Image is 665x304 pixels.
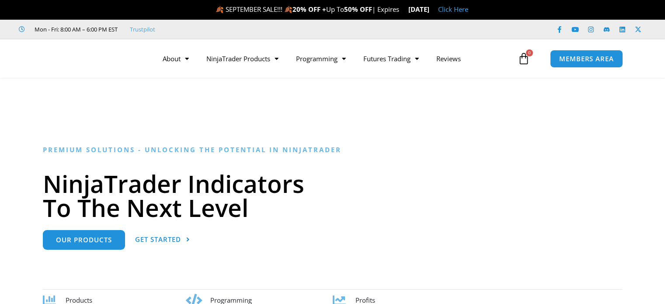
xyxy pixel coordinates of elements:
[154,49,515,69] nav: Menu
[198,49,287,69] a: NinjaTrader Products
[428,49,470,69] a: Reviews
[43,146,622,154] h6: Premium Solutions - Unlocking the Potential in NinjaTrader
[154,49,198,69] a: About
[130,24,155,35] a: Trustpilot
[32,43,126,74] img: LogoAI | Affordable Indicators – NinjaTrader
[56,237,112,243] span: Our Products
[135,230,190,250] a: Get Started
[559,56,614,62] span: MEMBERS AREA
[292,5,326,14] strong: 20% OFF +
[355,49,428,69] a: Futures Trading
[400,6,406,13] img: ⌛
[216,5,408,14] span: 🍂 SEPTEMBER SALE!!! 🍂 Up To | Expires
[526,49,533,56] span: 0
[550,50,623,68] a: MEMBERS AREA
[32,24,118,35] span: Mon - Fri: 8:00 AM – 6:00 PM EST
[408,5,429,14] strong: [DATE]
[438,5,468,14] a: Click Here
[344,5,372,14] strong: 50% OFF
[287,49,355,69] a: Programming
[505,46,543,71] a: 0
[43,171,622,220] h1: NinjaTrader Indicators To The Next Level
[43,230,125,250] a: Our Products
[135,236,181,243] span: Get Started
